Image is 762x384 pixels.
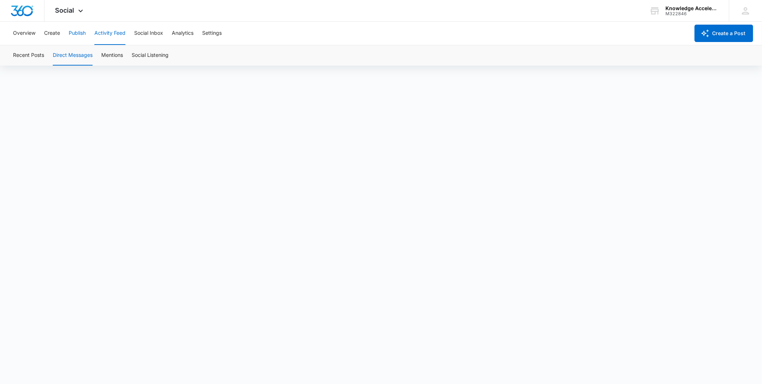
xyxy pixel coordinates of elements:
[94,22,125,45] button: Activity Feed
[55,7,75,14] span: Social
[134,22,163,45] button: Social Inbox
[202,22,222,45] button: Settings
[13,45,44,66] button: Recent Posts
[13,22,35,45] button: Overview
[69,22,86,45] button: Publish
[53,45,93,66] button: Direct Messages
[695,25,753,42] button: Create a Post
[666,11,719,16] div: account id
[101,45,123,66] button: Mentions
[172,22,193,45] button: Analytics
[132,45,169,66] button: Social Listening
[44,22,60,45] button: Create
[666,5,719,11] div: account name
